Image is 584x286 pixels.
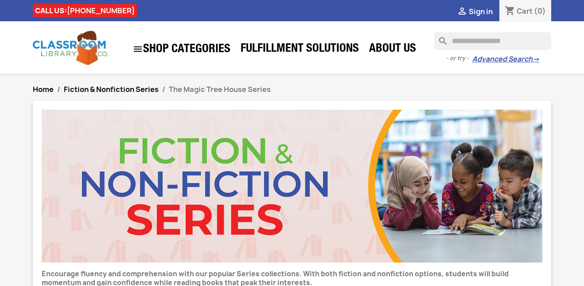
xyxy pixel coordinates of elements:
[64,84,159,94] a: Fiction & Nonfiction Series
[457,7,493,16] a:  Sign in
[457,7,467,17] i: 
[469,7,493,16] span: Sign in
[33,31,108,65] img: Classroom Library Company
[169,84,271,94] span: The Magic Tree House Series
[505,6,515,17] i: shopping_cart
[446,54,472,63] span: - or try -
[517,6,533,16] span: Cart
[33,4,137,17] div: CALL US:
[67,6,135,15] a: [PHONE_NUMBER]
[434,32,445,43] i: search
[236,41,363,58] a: Fulfillment Solutions
[472,55,539,64] a: Advanced Search→
[132,44,143,54] i: 
[33,84,54,94] a: Home
[434,32,551,50] input: Search
[42,110,542,263] img: CLC_Fiction_Nonfiction.jpg
[365,41,420,58] a: About Us
[128,39,235,59] a: SHOP CATEGORIES
[534,6,546,16] span: (0)
[533,55,539,64] span: →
